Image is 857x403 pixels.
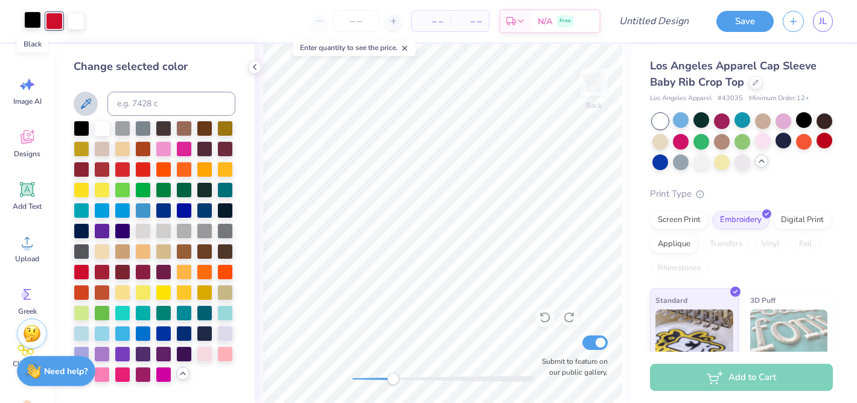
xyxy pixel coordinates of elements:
span: Add Text [13,201,42,211]
strong: Need help? [44,366,88,377]
input: – – [333,10,380,32]
span: N/A [538,15,552,28]
div: Screen Print [650,211,709,229]
img: 3D Puff [750,309,828,370]
label: Submit to feature on our public gallery. [535,356,608,378]
span: Upload [15,254,39,264]
input: Untitled Design [610,9,698,33]
div: Digital Print [773,211,832,229]
span: Designs [14,149,40,159]
input: e.g. 7428 c [107,92,235,116]
div: Embroidery [712,211,769,229]
div: Rhinestones [650,259,709,278]
span: Minimum Order: 12 + [749,94,809,104]
span: Greek [18,306,37,316]
div: Applique [650,235,698,253]
span: # 43035 [718,94,743,104]
div: Enter quantity to see the price. [293,39,416,56]
div: Vinyl [754,235,788,253]
div: Foil [791,235,820,253]
span: Standard [655,294,687,306]
div: Change selected color [74,59,235,75]
span: Image AI [13,97,42,106]
button: Save [716,11,774,32]
img: Standard [655,309,733,370]
div: Print Type [650,187,833,201]
div: Transfers [702,235,750,253]
span: – – [457,15,482,28]
span: – – [419,15,443,28]
span: 3D Puff [750,294,776,306]
span: JL [819,14,827,28]
span: Los Angeles Apparel Cap Sleeve Baby Rib Crop Top [650,59,817,89]
span: Los Angeles Apparel [650,94,712,104]
div: Accessibility label [387,373,399,385]
span: Free [559,17,571,25]
div: Black [17,36,48,52]
a: JL [813,11,833,32]
span: Clipart & logos [7,359,47,378]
